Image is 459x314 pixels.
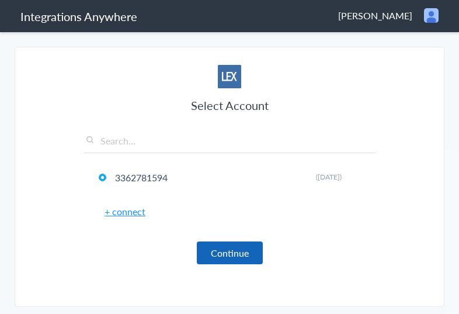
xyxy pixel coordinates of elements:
span: ([DATE]) [316,172,342,182]
input: Search... [84,134,375,153]
a: + connect [105,205,145,218]
span: [PERSON_NAME] [338,9,412,22]
button: Continue [197,241,263,264]
img: lex-app-logo.svg [218,65,241,88]
img: user.png [424,8,439,23]
h3: Select Account [84,97,375,113]
h1: Integrations Anywhere [20,8,137,25]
